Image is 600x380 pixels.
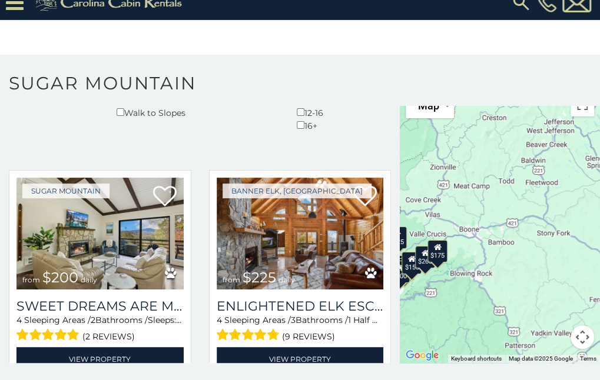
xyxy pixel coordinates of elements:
span: daily [279,275,295,284]
span: Map data ©2025 Google [509,355,573,362]
span: daily [81,275,97,284]
span: from [223,275,240,284]
button: Change map style [406,93,454,118]
span: 4 [16,315,22,325]
span: (2 reviews) [82,329,135,344]
div: 16+ [297,119,325,132]
div: $175 [427,239,447,262]
span: Map [417,99,439,112]
a: Add to favorites [153,185,177,209]
span: 1 Half Baths / [348,315,402,325]
div: $265 [415,246,435,268]
a: Enlightened Elk Escape [217,298,384,314]
div: 12-16 [297,106,325,119]
button: Map camera controls [571,325,594,349]
div: $500 [390,260,410,282]
span: from [22,275,40,284]
span: 3 [291,315,296,325]
a: Enlightened Elk Escape from $225 daily [217,178,384,289]
a: Banner Elk, [GEOGRAPHIC_DATA] [223,184,372,198]
a: Terms (opens in new tab) [580,355,596,362]
span: $225 [243,269,276,286]
button: Keyboard shortcuts [451,355,502,363]
a: Sweet Dreams Are Made Of Skis from $200 daily [16,178,184,289]
div: Walk to Slopes [117,106,279,119]
div: $155 [402,251,422,274]
img: Enlightened Elk Escape [217,178,384,289]
a: Open this area in Google Maps (opens a new window) [403,348,442,363]
span: $200 [42,269,78,286]
div: Sleeping Areas / Bathrooms / Sleeps: [16,314,184,344]
a: View Property [16,347,184,371]
a: Sugar Mountain [22,184,110,198]
a: View Property [217,347,384,371]
a: Sweet Dreams Are Made Of Skis [16,298,184,314]
span: 4 [217,315,222,325]
div: Sleeping Areas / Bathrooms / Sleeps: [217,314,384,344]
img: Google [403,348,442,363]
img: Sweet Dreams Are Made Of Skis [16,178,184,289]
span: 2 [91,315,95,325]
span: (9 reviews) [282,329,335,344]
